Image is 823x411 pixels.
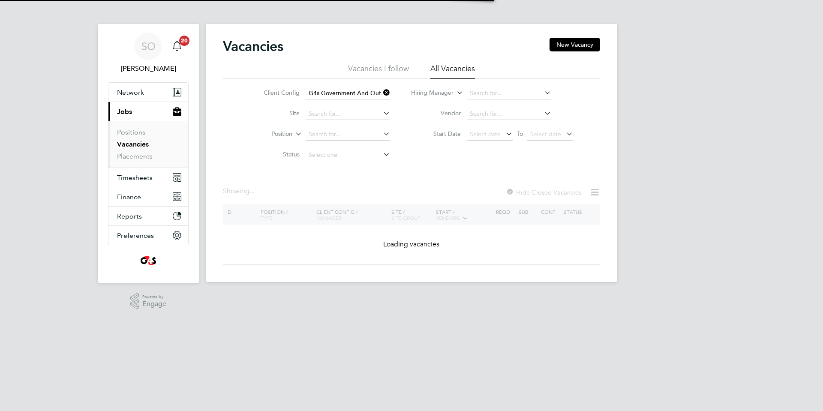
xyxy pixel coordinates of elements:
[179,36,189,46] span: 20
[306,129,390,141] input: Search for...
[108,226,188,245] button: Preferences
[142,300,166,308] span: Engage
[223,38,283,55] h2: Vacancies
[550,38,600,51] button: New Vacancy
[108,121,188,168] div: Jobs
[514,128,526,139] span: To
[306,87,390,99] input: Search for...
[306,149,390,161] input: Select one
[430,63,475,79] li: All Vacancies
[108,254,189,267] a: Go to home page
[108,102,188,121] button: Jobs
[404,89,454,97] label: Hiring Manager
[348,63,409,79] li: Vacancies I follow
[530,130,561,138] span: Select date
[108,83,188,102] button: Network
[138,254,159,267] img: g4s4-logo-retina.png
[168,33,186,60] a: 20
[117,212,142,220] span: Reports
[142,293,166,300] span: Powered by
[467,87,551,99] input: Search for...
[506,188,581,196] label: Hide Closed Vacancies
[411,109,461,117] label: Vendor
[117,193,141,201] span: Finance
[250,89,300,96] label: Client Config
[249,187,255,195] span: ...
[243,130,292,138] label: Position
[250,109,300,117] label: Site
[108,207,188,225] button: Reports
[117,231,154,240] span: Preferences
[108,63,189,74] span: Samantha Orchard
[141,41,156,52] span: SO
[117,174,153,182] span: Timesheets
[223,187,256,196] div: Showing
[98,24,199,283] nav: Main navigation
[108,33,189,74] a: SO[PERSON_NAME]
[108,187,188,206] button: Finance
[411,130,461,138] label: Start Date
[117,88,144,96] span: Network
[306,108,390,120] input: Search for...
[117,128,145,136] a: Positions
[108,168,188,187] button: Timesheets
[470,130,501,138] span: Select date
[117,140,149,148] a: Vacancies
[130,293,167,309] a: Powered byEngage
[117,108,132,116] span: Jobs
[250,150,300,158] label: Status
[467,108,551,120] input: Search for...
[117,152,153,160] a: Placements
